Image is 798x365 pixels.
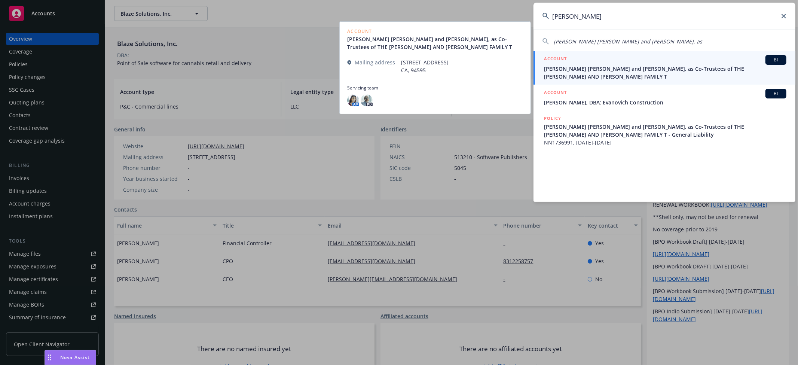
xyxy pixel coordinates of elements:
h5: ACCOUNT [544,55,567,64]
a: ACCOUNTBI[PERSON_NAME] [PERSON_NAME] and [PERSON_NAME], as Co-Trustees of THE [PERSON_NAME] AND [... [533,51,795,85]
span: Nova Assist [60,354,90,361]
span: NN1736991, [DATE]-[DATE] [544,139,786,146]
span: [PERSON_NAME] [PERSON_NAME] and [PERSON_NAME], as Co-Trustees of THE [PERSON_NAME] AND [PERSON_NA... [544,123,786,139]
h5: ACCOUNT [544,89,567,98]
input: Search... [533,3,795,30]
button: Nova Assist [45,350,96,365]
span: [PERSON_NAME], DBA: Evanovich Construction [544,98,786,106]
div: Drag to move [45,350,54,365]
a: POLICY[PERSON_NAME] [PERSON_NAME] and [PERSON_NAME], as Co-Trustees of THE [PERSON_NAME] AND [PER... [533,110,795,150]
a: ACCOUNTBI[PERSON_NAME], DBA: Evanovich Construction [533,85,795,110]
span: [PERSON_NAME] [PERSON_NAME] and [PERSON_NAME], as [554,38,702,45]
span: [PERSON_NAME] [PERSON_NAME] and [PERSON_NAME], as Co-Trustees of THE [PERSON_NAME] AND [PERSON_NA... [544,65,786,80]
span: BI [768,90,783,97]
span: BI [768,57,783,63]
h5: POLICY [544,115,561,122]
